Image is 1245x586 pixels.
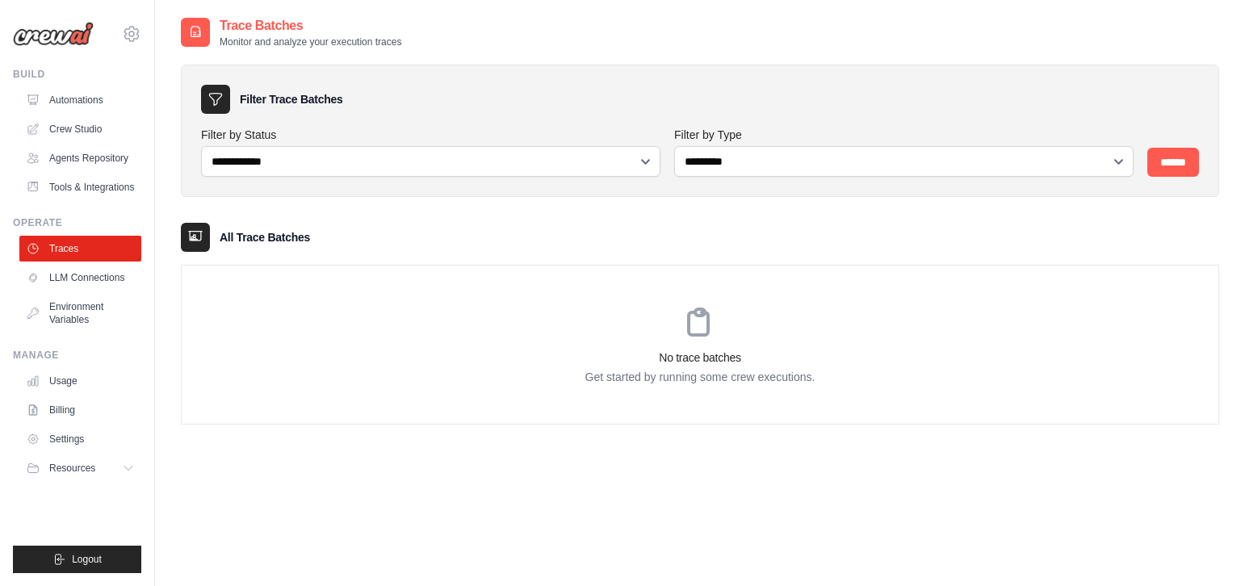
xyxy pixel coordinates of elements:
[13,22,94,46] img: Logo
[19,145,141,171] a: Agents Repository
[19,397,141,423] a: Billing
[201,127,661,143] label: Filter by Status
[19,87,141,113] a: Automations
[674,127,1134,143] label: Filter by Type
[19,455,141,481] button: Resources
[220,229,310,245] h3: All Trace Batches
[72,553,102,566] span: Logout
[13,349,141,362] div: Manage
[49,462,95,475] span: Resources
[13,216,141,229] div: Operate
[13,68,141,81] div: Build
[182,350,1218,366] h3: No trace batches
[19,265,141,291] a: LLM Connections
[19,236,141,262] a: Traces
[19,426,141,452] a: Settings
[19,368,141,394] a: Usage
[19,116,141,142] a: Crew Studio
[240,91,342,107] h3: Filter Trace Batches
[220,16,401,36] h2: Trace Batches
[182,369,1218,385] p: Get started by running some crew executions.
[19,174,141,200] a: Tools & Integrations
[13,546,141,573] button: Logout
[220,36,401,48] p: Monitor and analyze your execution traces
[19,294,141,333] a: Environment Variables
